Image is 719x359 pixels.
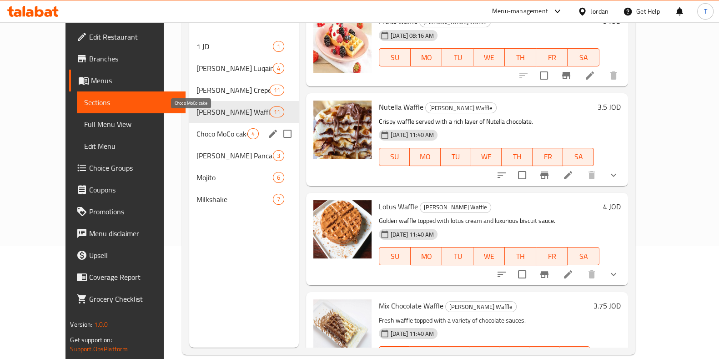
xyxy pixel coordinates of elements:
div: [PERSON_NAME] Luqaimat4 [189,57,299,79]
span: T [704,6,707,16]
span: Select to update [513,265,532,284]
button: TU [442,247,473,265]
img: Fruits waffle [313,15,372,73]
span: [PERSON_NAME] Pancakes [196,150,273,161]
img: Lotus Waffle [313,200,372,258]
button: MO [410,148,440,166]
p: Crispy waffle served with a rich layer of Nutella chocolate. [379,116,594,127]
span: 11 [270,86,284,95]
span: SU [383,51,407,64]
span: SU [383,250,407,263]
div: items [273,41,284,52]
span: [PERSON_NAME] Waffle [426,103,496,113]
span: MO [414,250,438,263]
span: SU [383,150,406,163]
span: Grocery Checklist [89,293,178,304]
button: TU [442,48,473,66]
span: Milkshake [196,194,273,205]
button: FR [536,247,568,265]
span: MO [414,51,438,64]
h6: 3.5 JOD [598,101,621,113]
span: Nutella Waffle [379,100,423,114]
a: Menus [69,70,186,91]
span: 1 JD [196,41,273,52]
h6: 4 JOD [603,200,621,213]
span: [PERSON_NAME] Waffle [196,106,270,117]
span: Mix Chocolate Waffle [379,299,443,313]
button: WE [471,148,502,166]
button: WE [473,247,505,265]
span: Choco MoCo cake [196,128,247,139]
a: Edit menu item [584,70,595,81]
a: Choice Groups [69,157,186,179]
span: 7 [273,195,284,204]
span: SA [571,51,595,64]
span: 3 [273,152,284,160]
button: WE [473,48,505,66]
span: Select to update [513,166,532,185]
div: items [273,194,284,205]
button: SA [568,247,599,265]
button: FR [536,48,568,66]
span: [PERSON_NAME] Waffle [420,202,491,212]
span: Branches [89,53,178,64]
span: [DATE] 11:40 AM [387,329,437,338]
div: Jordan [591,6,608,16]
a: Promotions [69,201,186,222]
div: [PERSON_NAME] Crepe11 [189,79,299,101]
span: Coupons [89,184,178,195]
div: Louie's Waffle [425,102,497,113]
span: Lotus Waffle [379,200,418,213]
span: 4 [273,64,284,73]
span: 1 [273,42,284,51]
span: MO [413,150,437,163]
a: Edit menu item [563,170,573,181]
button: edit [266,127,280,141]
div: Louie's Waffle [420,202,491,213]
a: Full Menu View [77,113,186,135]
button: SU [379,247,411,265]
span: Select to update [534,66,553,85]
span: Menus [91,75,178,86]
span: SA [567,150,590,163]
button: show more [603,263,624,285]
span: TU [446,51,470,64]
span: Upsell [89,250,178,261]
span: 4 [248,130,258,138]
span: Edit Restaurant [89,31,178,42]
span: Full Menu View [84,119,178,130]
button: FR [533,148,563,166]
div: [PERSON_NAME] Pancakes3 [189,145,299,167]
button: SA [563,148,593,166]
button: Branch-specific-item [555,65,577,86]
span: WE [477,51,501,64]
button: sort-choices [491,164,513,186]
img: Nutella Waffle [313,101,372,159]
h6: 3.75 JOD [593,299,621,312]
span: TH [508,250,533,263]
button: delete [581,164,603,186]
a: Sections [77,91,186,113]
a: Upsell [69,244,186,266]
button: SU [379,148,410,166]
a: Edit Restaurant [69,26,186,48]
span: Mojito [196,172,273,183]
span: Menu disclaimer [89,228,178,239]
span: WE [477,250,501,263]
div: 1 JD1 [189,35,299,57]
span: TH [508,51,533,64]
svg: Show Choices [608,170,619,181]
button: TH [505,48,536,66]
span: Edit Menu [84,141,178,152]
button: delete [581,263,603,285]
div: Milkshake7 [189,188,299,210]
span: Choice Groups [89,162,178,173]
span: FR [540,51,564,64]
button: delete [603,65,624,86]
span: Coverage Report [89,272,178,283]
a: Support.OpsPlatform [70,343,128,355]
button: SU [379,48,411,66]
button: MO [411,247,442,265]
